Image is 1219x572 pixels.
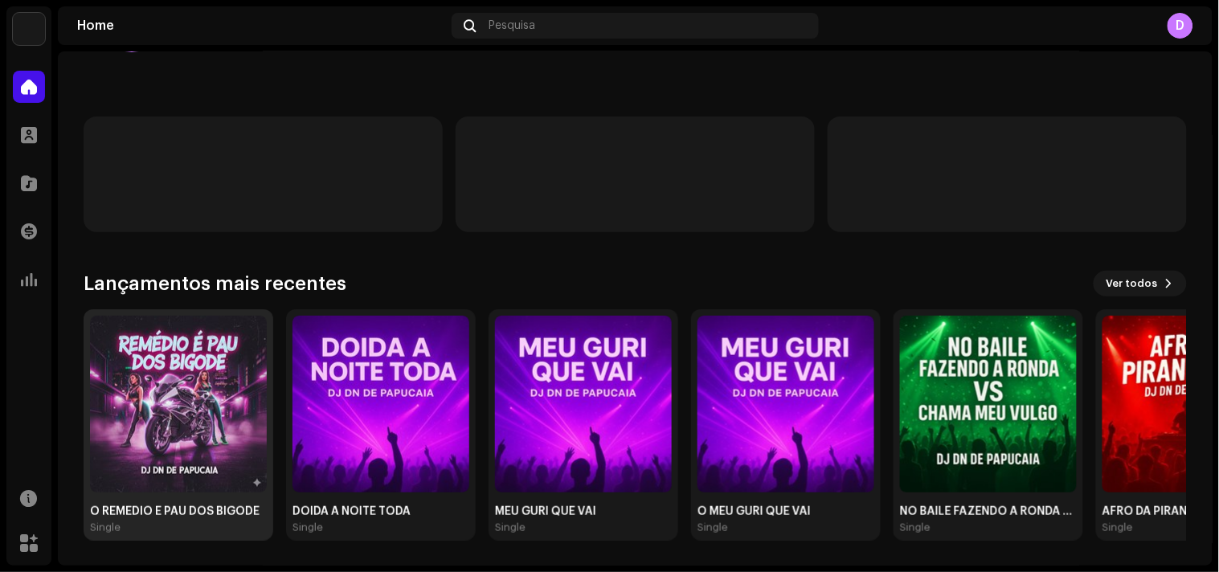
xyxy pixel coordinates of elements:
[900,316,1077,492] img: e3e5e879-5e41-49c0-9fdb-3c8527b57e37
[495,316,672,492] img: dbdbb459-d9a8-400d-b877-244c7096bee0
[90,521,121,534] div: Single
[697,505,874,518] div: O MEU GURI QUE VAI
[1107,268,1158,300] span: Ver todos
[697,316,874,492] img: 68fa2749-0a15-42bd-b669-978262553d30
[292,316,469,492] img: a1c10190-3112-4009-9297-445a0d3f7e99
[495,505,672,518] div: MEU GURI QUE VAI
[77,19,445,32] div: Home
[1102,521,1133,534] div: Single
[292,505,469,518] div: DOIDA A NOITE TODA
[697,521,728,534] div: Single
[900,505,1077,518] div: NO BAILE FAZENDO A RONDA vs CHAMA MEU VULGO
[292,521,323,534] div: Single
[90,505,267,518] div: O REMEDIO É PAU DOS BIGODE
[900,521,931,534] div: Single
[13,13,45,45] img: 71bf27a5-dd94-4d93-852c-61362381b7db
[1094,271,1187,296] button: Ver todos
[90,316,267,492] img: 53a64b8d-a65a-49aa-b481-0170c314f4ad
[1168,13,1193,39] div: D
[495,521,526,534] div: Single
[84,271,346,296] h3: Lançamentos mais recentes
[489,19,536,32] span: Pesquisa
